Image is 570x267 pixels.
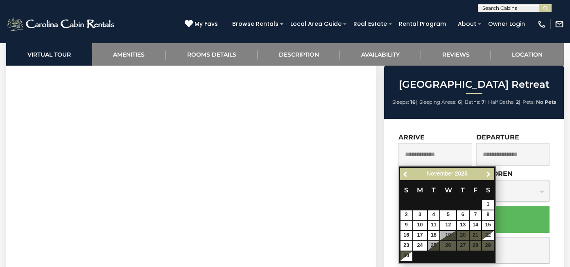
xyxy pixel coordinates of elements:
a: About [454,18,480,30]
label: Departure [476,133,519,141]
a: 30 [400,251,412,261]
span: Friday [473,186,477,194]
a: 4 [428,210,440,220]
img: mail-regular-white.png [555,20,564,29]
span: Baths: [465,99,480,105]
span: Monday [417,186,423,194]
a: 13 [457,221,469,230]
a: Availability [340,43,421,66]
li: | [465,97,486,107]
h2: [GEOGRAPHIC_DATA] Retreat [386,79,562,90]
a: Browse Rentals [228,18,283,30]
strong: 2 [516,99,519,105]
strong: 6 [458,99,461,105]
li: | [419,97,463,107]
a: 16 [400,231,412,240]
label: Arrive [398,133,425,141]
a: 18 [428,231,440,240]
a: 24 [413,241,427,251]
a: 10 [413,221,427,230]
span: November [427,170,453,177]
a: 5 [440,210,456,220]
img: phone-regular-white.png [537,20,546,29]
a: 23 [400,241,412,251]
a: 7 [470,210,482,220]
a: Description [258,43,340,66]
a: 15 [482,221,494,230]
span: Next [485,171,492,177]
a: Next [483,169,493,179]
strong: 7 [482,99,484,105]
span: Half Baths: [488,99,515,105]
span: Sleeping Areas: [419,99,457,105]
span: My Favs [195,20,218,28]
strong: 16 [410,99,416,105]
a: 11 [428,221,440,230]
img: White-1-2.png [6,16,117,32]
span: Wednesday [445,186,452,194]
a: My Favs [185,20,220,29]
a: Rental Program [395,18,450,30]
a: 1 [482,200,494,210]
span: Sleeps: [392,99,409,105]
a: Local Area Guide [286,18,346,30]
span: 2025 [455,170,468,177]
a: Amenities [92,43,166,66]
a: 3 [413,210,427,220]
a: Real Estate [349,18,391,30]
span: Tuesday [432,186,436,194]
span: Pets: [522,99,535,105]
span: Saturday [486,186,490,194]
a: 22 [482,231,494,240]
a: Reviews [421,43,491,66]
span: Sunday [404,186,408,194]
li: | [488,97,520,107]
a: 14 [470,221,482,230]
a: Rooms Details [166,43,258,66]
a: Virtual Tour [6,43,92,66]
a: 12 [440,221,456,230]
span: Previous [403,171,409,177]
strong: No Pets [536,99,556,105]
a: 9 [400,221,412,230]
a: 6 [457,210,469,220]
span: Thursday [461,186,465,194]
a: 2 [400,210,412,220]
a: Owner Login [484,18,529,30]
a: Previous [401,169,411,179]
a: Location [491,43,564,66]
a: 17 [413,231,427,240]
a: 8 [482,210,494,220]
li: | [392,97,417,107]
